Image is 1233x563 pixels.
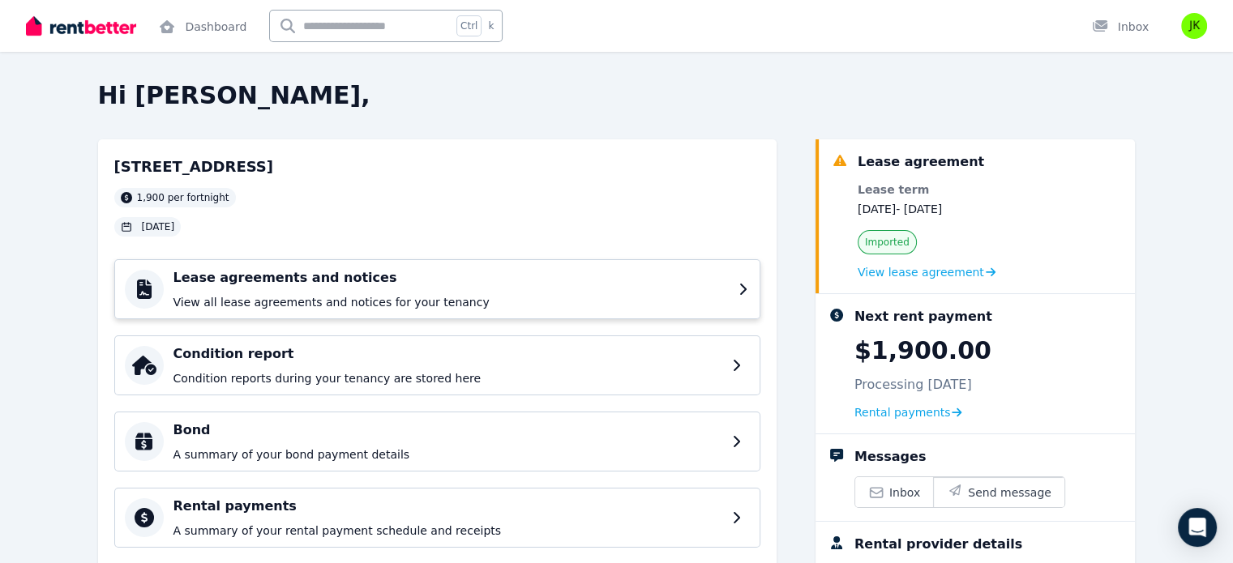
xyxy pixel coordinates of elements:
[1181,13,1207,39] img: Jordan Slade Kaplan
[26,14,136,38] img: RentBetter
[1092,19,1149,35] div: Inbox
[173,294,729,310] p: View all lease agreements and notices for your tenancy
[173,268,729,288] h4: Lease agreements and notices
[865,236,910,249] span: Imported
[854,404,951,420] span: Rental payments
[1178,508,1217,547] div: Open Intercom Messenger
[173,420,722,440] h4: Bond
[858,181,995,198] dt: Lease term
[142,220,175,233] span: [DATE]
[858,152,984,172] div: Lease agreement
[173,344,722,364] h4: Condition report
[114,156,274,178] h2: [STREET_ADDRESS]
[858,264,984,280] span: View lease agreement
[173,497,722,516] h4: Rental payments
[173,370,722,386] p: Condition reports during your tenancy are stored here
[854,336,991,365] p: $1,900.00
[933,477,1064,507] button: Send message
[854,375,972,395] p: Processing [DATE]
[854,447,926,467] div: Messages
[854,404,962,420] a: Rental payments
[488,19,494,32] span: k
[854,307,992,326] div: Next rent payment
[98,81,1136,110] h2: Hi [PERSON_NAME],
[137,191,229,204] span: 1,900 per fortnight
[456,15,482,36] span: Ctrl
[173,446,722,463] p: A summary of your bond payment details
[968,484,1051,501] span: Send message
[855,477,933,507] a: Inbox
[854,535,1022,554] div: Rental provider details
[889,484,920,501] span: Inbox
[858,201,995,217] dd: [DATE] - [DATE]
[173,522,722,539] p: A summary of your rental payment schedule and receipts
[858,264,995,280] a: View lease agreement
